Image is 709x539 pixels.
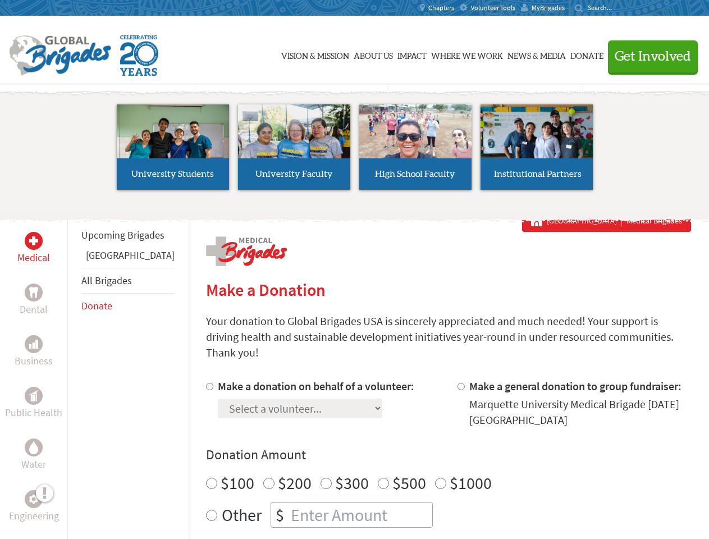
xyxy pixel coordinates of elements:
div: Marquette University Medical Brigade [DATE] [GEOGRAPHIC_DATA] [469,396,691,428]
img: menu_brigades_submenu_1.jpg [117,104,229,179]
p: Engineering [9,508,59,524]
button: Get Involved [608,40,698,72]
a: EngineeringEngineering [9,490,59,524]
img: menu_brigades_submenu_2.jpg [238,104,350,180]
a: [GEOGRAPHIC_DATA] [86,249,175,262]
label: Make a donation on behalf of a volunteer: [218,379,414,393]
p: Public Health [5,405,62,421]
a: Impact [397,26,427,83]
span: MyBrigades [532,3,565,12]
span: Chapters [428,3,454,12]
p: Medical [17,250,50,266]
p: Water [21,456,46,472]
label: $100 [221,472,254,494]
label: $1000 [450,472,492,494]
p: Business [15,353,53,369]
div: Engineering [25,490,43,508]
label: Other [222,502,262,528]
img: Medical [29,236,38,245]
img: logo-medical.png [206,236,287,266]
li: Donate [81,294,175,318]
span: University Students [131,170,214,179]
a: About Us [354,26,393,83]
label: $200 [278,472,312,494]
a: Public HealthPublic Health [5,387,62,421]
span: High School Faculty [375,170,455,179]
a: Donate [570,26,603,83]
li: Upcoming Brigades [81,223,175,248]
a: BusinessBusiness [15,335,53,369]
div: Dental [25,284,43,302]
img: menu_brigades_submenu_4.jpg [481,104,593,179]
span: Get Involved [615,50,691,63]
a: WaterWater [21,438,46,472]
a: University Students [117,104,229,190]
input: Enter Amount [289,503,432,527]
div: Medical [25,232,43,250]
label: $300 [335,472,369,494]
a: Vision & Mission [281,26,349,83]
a: News & Media [507,26,566,83]
a: All Brigades [81,274,132,287]
li: Panama [81,248,175,268]
img: Engineering [29,495,38,504]
label: $500 [392,472,426,494]
input: Search... [588,3,620,12]
a: Donate [81,299,112,312]
label: Make a general donation to group fundraiser: [469,379,681,393]
img: Business [29,340,38,349]
img: menu_brigades_submenu_3.jpg [359,104,472,159]
h2: Make a Donation [206,280,691,300]
div: $ [271,503,289,527]
div: Public Health [25,387,43,405]
a: Institutional Partners [481,104,593,190]
img: Water [29,441,38,454]
div: Water [25,438,43,456]
h4: Donation Amount [206,446,691,464]
a: Where We Work [431,26,503,83]
li: All Brigades [81,268,175,294]
a: Upcoming Brigades [81,229,164,241]
span: Volunteer Tools [471,3,515,12]
a: University Faculty [238,104,350,190]
p: Your donation to Global Brigades USA is sincerely appreciated and much needed! Your support is dr... [206,313,691,360]
a: MedicalMedical [17,232,50,266]
span: University Faculty [255,170,333,179]
span: Institutional Partners [494,170,582,179]
a: High School Faculty [359,104,472,190]
img: Global Brigades Logo [9,35,111,76]
img: Public Health [29,390,38,401]
img: Global Brigades Celebrating 20 Years [120,35,158,76]
img: Dental [29,287,38,298]
div: Business [25,335,43,353]
p: Dental [20,302,48,317]
a: DentalDental [20,284,48,317]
